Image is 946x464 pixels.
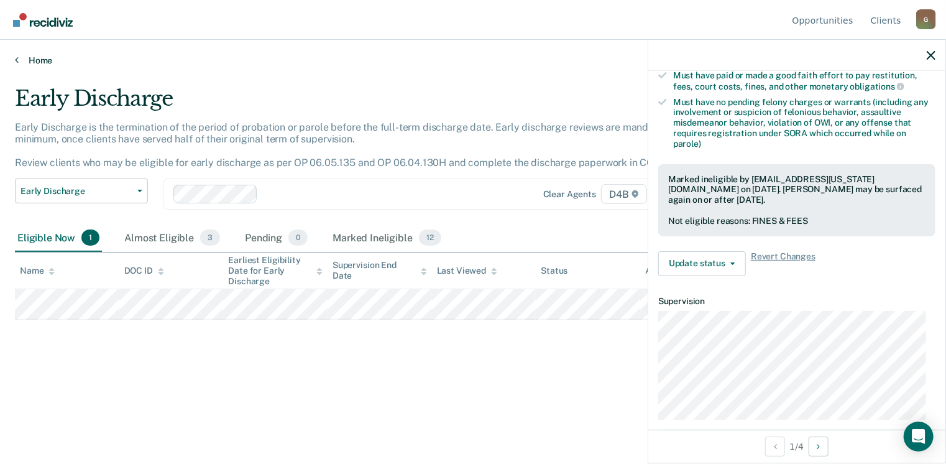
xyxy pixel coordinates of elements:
[765,437,785,457] button: Previous Opportunity
[288,230,308,246] span: 0
[333,260,427,281] div: Supervision End Date
[15,225,102,252] div: Eligible Now
[21,186,132,197] span: Early Discharge
[81,230,99,246] span: 1
[648,430,945,463] div: 1 / 4
[916,9,936,29] div: G
[20,266,55,276] div: Name
[645,266,704,276] div: Assigned to
[124,266,164,276] div: DOC ID
[904,422,934,452] div: Open Intercom Messenger
[673,70,935,91] div: Must have paid or made a good faith effort to pay restitution, fees, court costs, fines, and othe...
[543,189,596,200] div: Clear agents
[668,216,925,226] div: Not eligible reasons: FINES & FEES
[437,266,497,276] div: Last Viewed
[15,55,931,66] a: Home
[658,251,746,276] button: Update status
[673,97,935,149] div: Must have no pending felony charges or warrants (including any involvement or suspicion of feloni...
[601,184,646,204] span: D4B
[751,251,815,276] span: Revert Changes
[122,225,223,252] div: Almost Eligible
[916,9,936,29] button: Profile dropdown button
[668,174,925,205] div: Marked ineligible by [EMAIL_ADDRESS][US_STATE][DOMAIN_NAME] on [DATE]. [PERSON_NAME] may be surfa...
[419,230,441,246] span: 12
[15,121,683,169] p: Early Discharge is the termination of the period of probation or parole before the full-term disc...
[658,296,935,307] dt: Supervision
[330,225,443,252] div: Marked Ineligible
[13,13,73,27] img: Recidiviz
[673,139,701,149] span: parole)
[850,81,904,91] span: obligations
[228,255,323,286] div: Earliest Eligibility Date for Early Discharge
[242,225,310,252] div: Pending
[541,266,567,276] div: Status
[809,437,829,457] button: Next Opportunity
[200,230,220,246] span: 3
[15,86,725,121] div: Early Discharge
